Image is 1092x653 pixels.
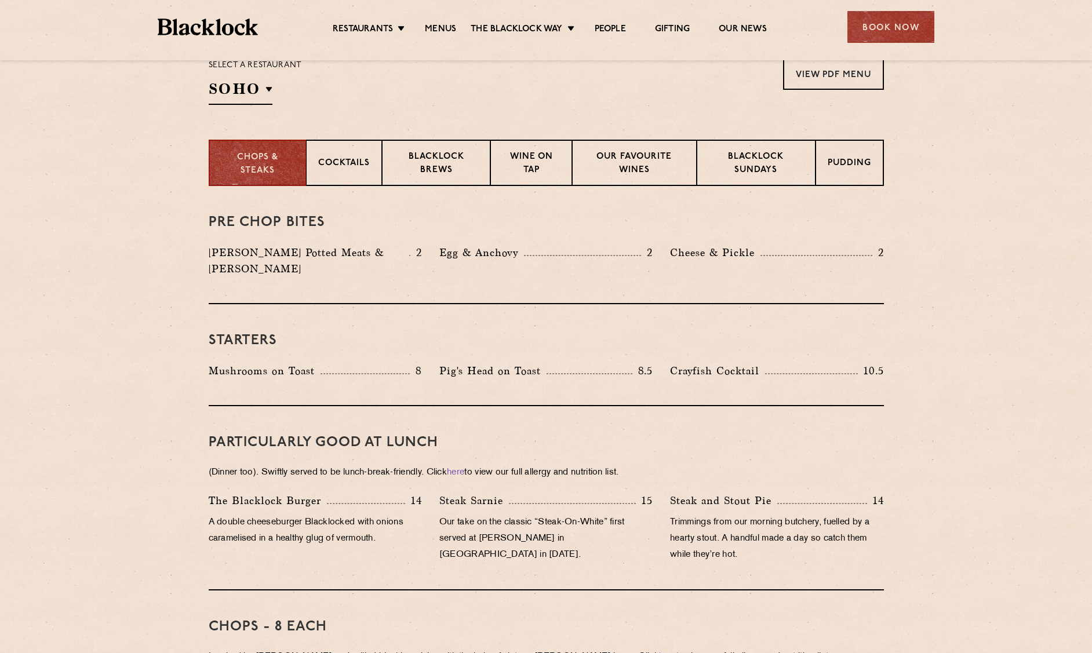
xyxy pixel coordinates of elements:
p: Blacklock Brews [394,151,479,178]
p: Our favourite wines [584,151,685,178]
p: 15 [636,493,653,508]
p: (Dinner too). Swiftly served to be lunch-break-friendly. Click to view our full allergy and nutri... [209,465,884,481]
h2: SOHO [209,79,272,105]
p: Steak Sarnie [439,493,509,509]
p: Select a restaurant [209,58,302,73]
h3: Pre Chop Bites [209,215,884,230]
p: Our take on the classic “Steak-On-White” first served at [PERSON_NAME] in [GEOGRAPHIC_DATA] in [D... [439,515,653,563]
p: Blacklock Sundays [709,151,803,178]
a: Menus [425,24,456,37]
p: Chops & Steaks [221,151,294,177]
h3: PARTICULARLY GOOD AT LUNCH [209,435,884,450]
a: Our News [719,24,767,37]
p: Steak and Stout Pie [670,493,777,509]
img: BL_Textured_Logo-footer-cropped.svg [158,19,258,35]
p: Egg & Anchovy [439,245,524,261]
p: 14 [405,493,422,508]
h3: Chops - 8 each [209,619,884,634]
p: A double cheeseburger Blacklocked with onions caramelised in a healthy glug of vermouth. [209,515,422,547]
p: 14 [867,493,884,508]
div: Book Now [847,11,934,43]
p: 8 [410,363,422,378]
p: 2 [641,245,653,260]
a: View PDF Menu [783,58,884,90]
p: Trimmings from our morning butchery, fuelled by a hearty stout. A handful made a day so catch the... [670,515,883,563]
p: Mushrooms on Toast [209,363,321,379]
p: Cocktails [318,157,370,172]
p: Wine on Tap [503,151,559,178]
a: here [447,468,464,477]
a: People [595,24,626,37]
p: Pudding [828,157,871,172]
p: 10.5 [858,363,883,378]
a: Restaurants [333,24,393,37]
p: 2 [410,245,422,260]
h3: Starters [209,333,884,348]
a: Gifting [655,24,690,37]
p: 2 [872,245,884,260]
a: The Blacklock Way [471,24,562,37]
p: [PERSON_NAME] Potted Meats & [PERSON_NAME] [209,245,409,277]
p: Pig's Head on Toast [439,363,547,379]
p: The Blacklock Burger [209,493,327,509]
p: Cheese & Pickle [670,245,760,261]
p: 8.5 [632,363,653,378]
p: Crayfish Cocktail [670,363,765,379]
